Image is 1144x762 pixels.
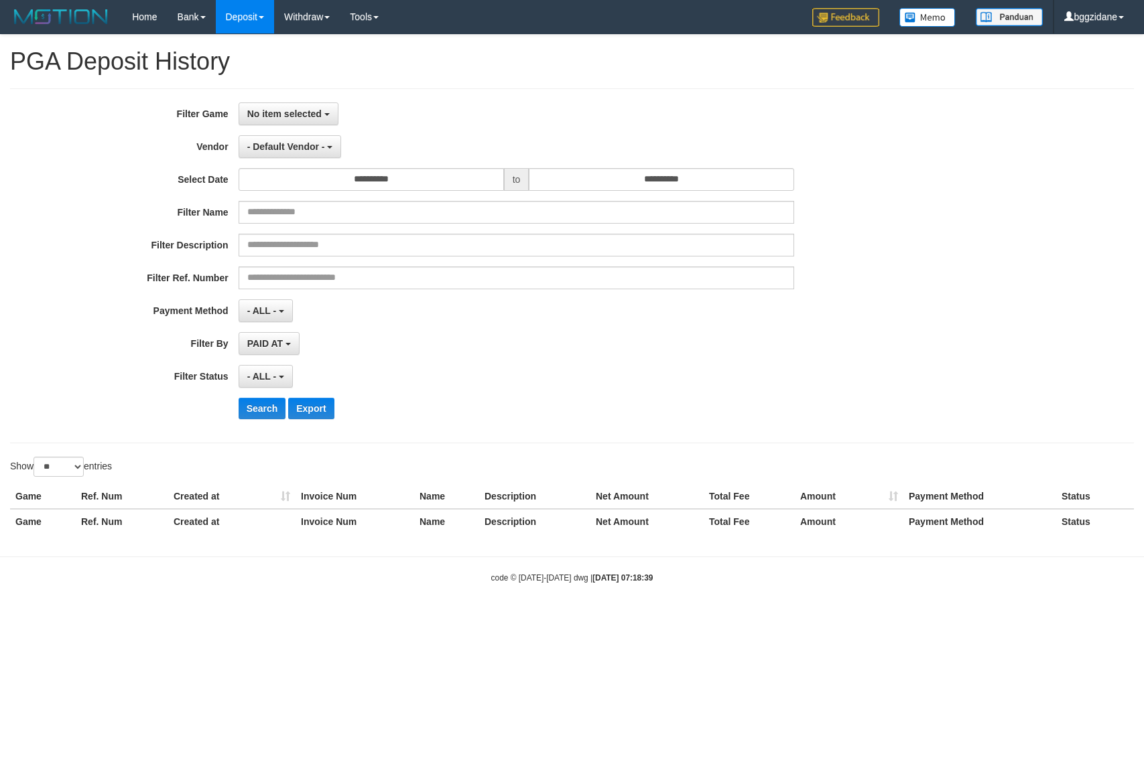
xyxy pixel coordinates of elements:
th: Total Fee [704,484,795,509]
label: Show entries [10,457,112,477]
button: No item selected [239,102,338,125]
img: Feedback.jpg [812,8,879,27]
select: Showentries [34,457,84,477]
span: - Default Vendor - [247,141,325,152]
th: Game [10,484,76,509]
th: Payment Method [903,509,1056,534]
th: Status [1056,484,1134,509]
span: No item selected [247,108,322,119]
img: panduan.png [976,8,1043,26]
h1: PGA Deposit History [10,48,1134,75]
span: to [504,168,529,191]
th: Created at [168,509,296,534]
button: - ALL - [239,299,293,322]
th: Amount [795,484,903,509]
small: code © [DATE]-[DATE] dwg | [491,573,653,583]
span: - ALL - [247,371,277,382]
th: Ref. Num [76,484,168,509]
th: Name [414,484,479,509]
th: Ref. Num [76,509,168,534]
img: Button%20Memo.svg [899,8,956,27]
th: Status [1056,509,1134,534]
button: - ALL - [239,365,293,388]
strong: [DATE] 07:18:39 [592,573,653,583]
th: Description [479,484,590,509]
th: Game [10,509,76,534]
th: Description [479,509,590,534]
th: Net Amount [590,484,704,509]
img: MOTION_logo.png [10,7,112,27]
button: - Default Vendor - [239,135,342,158]
button: Search [239,398,286,419]
span: - ALL - [247,305,277,316]
th: Amount [795,509,903,534]
button: Export [288,398,334,419]
th: Name [414,509,479,534]
th: Invoice Num [296,509,414,534]
th: Total Fee [704,509,795,534]
th: Created at [168,484,296,509]
span: PAID AT [247,338,283,349]
th: Invoice Num [296,484,414,509]
button: PAID AT [239,332,300,355]
th: Payment Method [903,484,1056,509]
th: Net Amount [590,509,704,534]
